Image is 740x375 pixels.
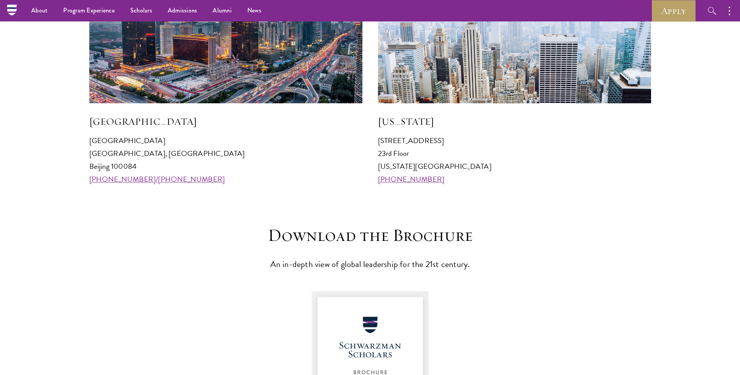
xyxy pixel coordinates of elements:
[89,115,362,128] h5: [GEOGRAPHIC_DATA]
[249,257,491,272] p: An in-depth view of global leadership for the 21st century.
[378,134,651,186] p: [STREET_ADDRESS] 23rd Floor [US_STATE][GEOGRAPHIC_DATA]
[249,225,491,246] h3: Download the Brochure
[378,115,651,128] h5: [US_STATE]
[378,173,445,185] a: [PHONE_NUMBER]
[89,134,362,186] p: [GEOGRAPHIC_DATA] [GEOGRAPHIC_DATA], [GEOGRAPHIC_DATA] Beijing 100084
[89,173,225,185] a: [PHONE_NUMBER]/[PHONE_NUMBER]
